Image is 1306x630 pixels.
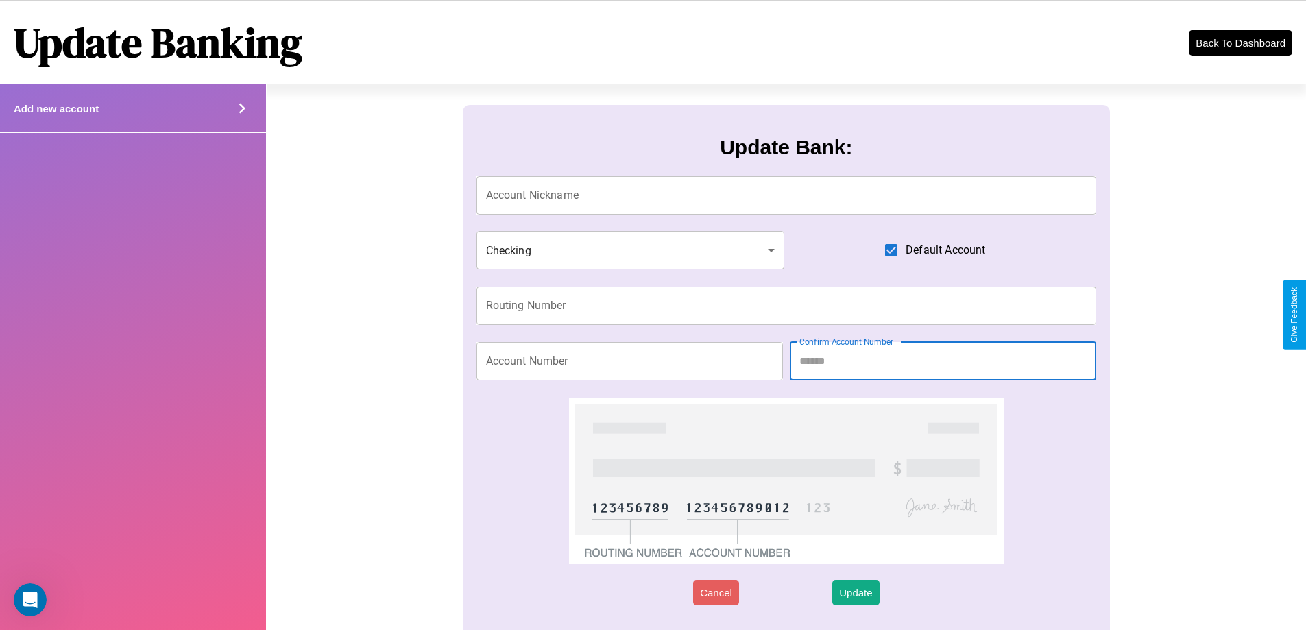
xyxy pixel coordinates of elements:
[14,583,47,616] iframe: Intercom live chat
[1290,287,1299,343] div: Give Feedback
[569,398,1003,564] img: check
[1189,30,1292,56] button: Back To Dashboard
[832,580,879,605] button: Update
[14,14,302,71] h1: Update Banking
[693,580,739,605] button: Cancel
[476,231,785,269] div: Checking
[799,336,893,348] label: Confirm Account Number
[906,242,985,258] span: Default Account
[720,136,852,159] h3: Update Bank:
[14,103,99,114] h4: Add new account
